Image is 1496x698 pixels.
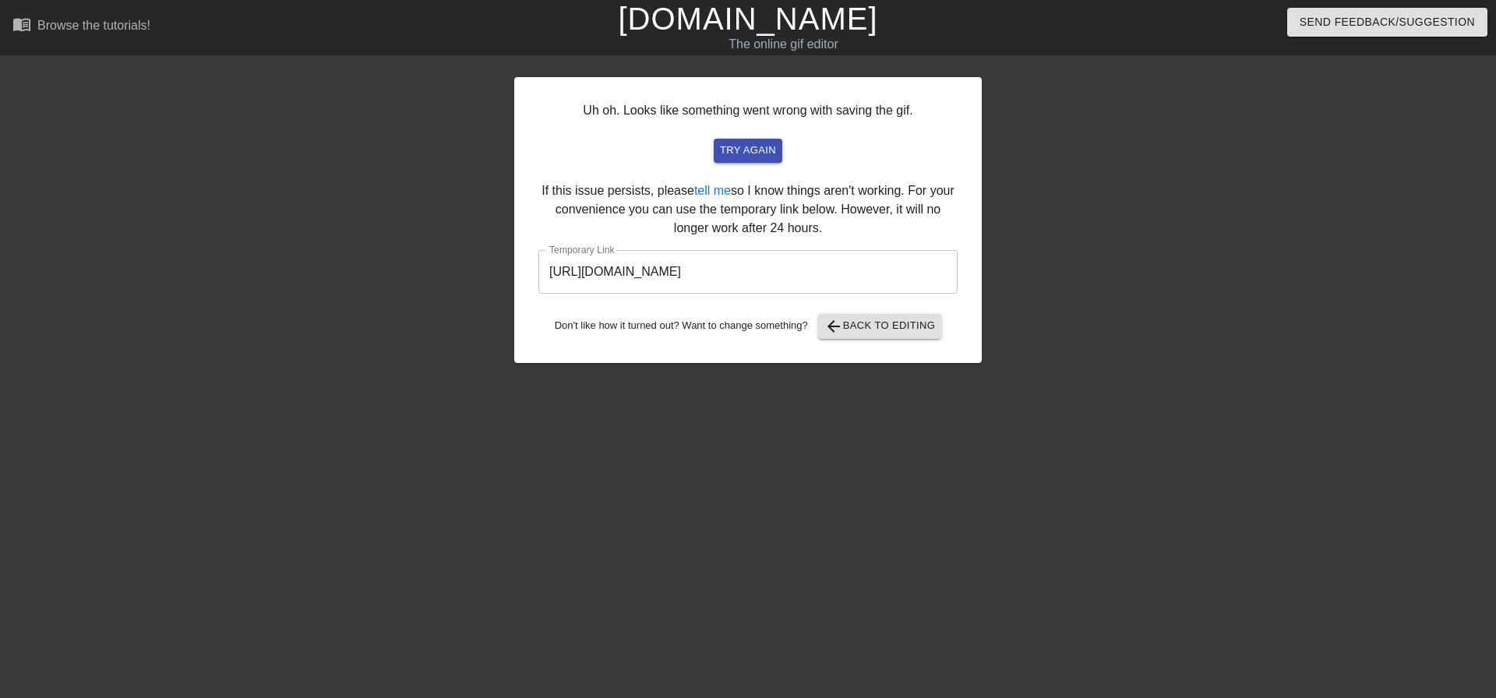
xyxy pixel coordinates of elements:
[824,317,936,336] span: Back to Editing
[514,77,982,363] div: Uh oh. Looks like something went wrong with saving the gif. If this issue persists, please so I k...
[37,19,150,32] div: Browse the tutorials!
[12,15,150,39] a: Browse the tutorials!
[618,2,877,36] a: [DOMAIN_NAME]
[720,142,776,160] span: try again
[506,35,1060,54] div: The online gif editor
[1287,8,1487,37] button: Send Feedback/Suggestion
[714,139,782,163] button: try again
[538,250,958,294] input: bare
[1300,12,1475,32] span: Send Feedback/Suggestion
[694,184,731,197] a: tell me
[538,314,958,339] div: Don't like how it turned out? Want to change something?
[818,314,942,339] button: Back to Editing
[12,15,31,33] span: menu_book
[824,317,843,336] span: arrow_back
